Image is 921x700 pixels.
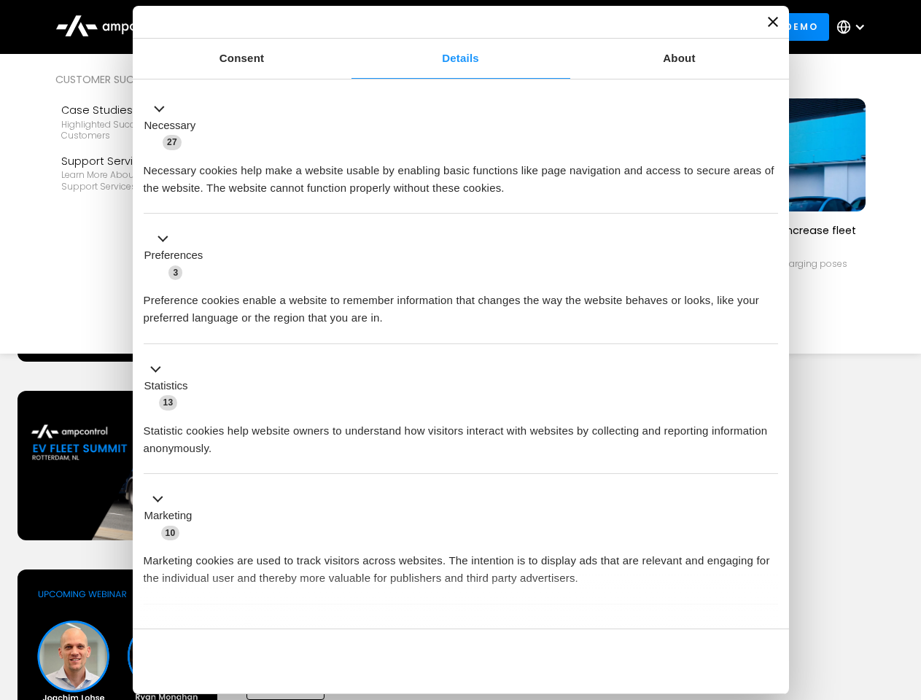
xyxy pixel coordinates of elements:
[55,71,236,87] div: Customer success
[55,96,236,147] a: Case StudiesHighlighted success stories From Our Customers
[61,153,230,169] div: Support Services
[144,378,188,394] label: Statistics
[144,507,193,524] label: Marketing
[168,265,182,280] span: 3
[161,526,180,540] span: 10
[144,117,196,134] label: Necessary
[133,39,351,79] a: Consent
[144,411,778,457] div: Statistic cookies help website owners to understand how visitors interact with websites by collec...
[61,119,230,141] div: Highlighted success stories From Our Customers
[568,640,777,682] button: Okay
[61,102,230,118] div: Case Studies
[144,151,778,197] div: Necessary cookies help make a website usable by enabling basic functions like page navigation and...
[570,39,789,79] a: About
[241,623,254,637] span: 2
[768,17,778,27] button: Close banner
[144,247,203,264] label: Preferences
[159,395,178,410] span: 13
[144,491,201,542] button: Marketing (10)
[144,100,205,151] button: Necessary (27)
[144,621,263,639] button: Unclassified (2)
[163,135,182,149] span: 27
[144,281,778,327] div: Preference cookies enable a website to remember information that changes the way the website beha...
[144,541,778,587] div: Marketing cookies are used to track visitors across websites. The intention is to display ads tha...
[144,230,212,281] button: Preferences (3)
[351,39,570,79] a: Details
[144,360,197,411] button: Statistics (13)
[55,147,236,198] a: Support ServicesLearn more about Ampcontrol’s support services
[61,169,230,192] div: Learn more about Ampcontrol’s support services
